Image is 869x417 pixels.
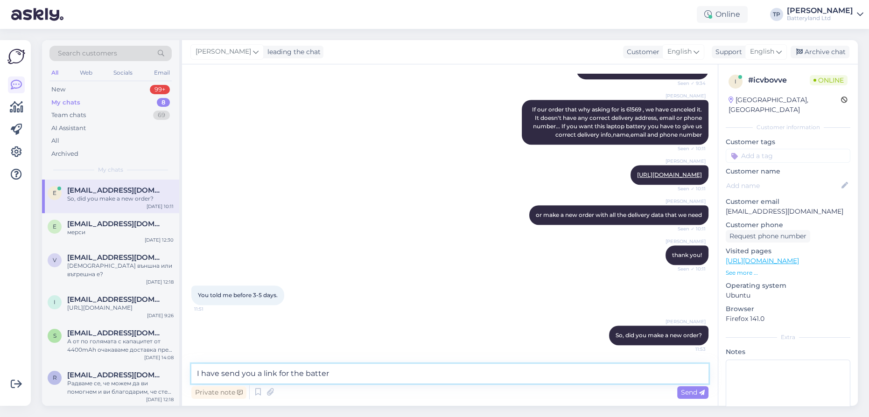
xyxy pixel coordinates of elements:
[67,295,164,304] span: isaacmanda043@gmail.com
[637,171,702,178] a: [URL][DOMAIN_NAME]
[264,47,321,57] div: leading the chat
[726,197,850,207] p: Customer email
[671,185,706,192] span: Seen ✓ 10:11
[726,246,850,256] p: Visited pages
[726,181,840,191] input: Add name
[53,374,57,381] span: r
[697,6,748,23] div: Online
[616,332,702,339] span: So, did you make a new order?
[729,95,841,115] div: [GEOGRAPHIC_DATA], [GEOGRAPHIC_DATA]
[98,166,123,174] span: My chats
[726,230,810,243] div: Request phone number
[623,47,659,57] div: Customer
[67,228,174,236] div: мерси
[146,396,174,403] div: [DATE] 12:18
[67,304,174,312] div: [URL][DOMAIN_NAME]
[150,85,170,94] div: 99+
[54,299,56,306] span: i
[146,278,174,285] div: [DATE] 12:18
[51,136,59,146] div: All
[157,98,170,107] div: 8
[67,195,174,203] div: So, did you make a new order?
[67,253,164,262] span: vwvalko@abv.bg
[770,8,783,21] div: TP
[152,67,172,79] div: Email
[49,67,60,79] div: All
[53,332,56,339] span: s
[67,262,174,278] div: [DEMOGRAPHIC_DATA] външна или вътрешна е?
[53,223,56,230] span: e
[666,238,706,245] span: [PERSON_NAME]
[712,47,742,57] div: Support
[67,337,174,354] div: А от по голямата с капацитет от 4400mAh очакаваме доставка през Декември месец
[7,48,25,65] img: Askly Logo
[532,106,703,138] span: If our order that why asking for is 61569 , we have canceled it. It doesn't have any correct deli...
[51,98,80,107] div: My chats
[726,167,850,176] p: Customer name
[671,225,706,232] span: Seen ✓ 10:11
[67,220,164,228] span: elektra_co@abv.bg
[196,47,251,57] span: [PERSON_NAME]
[735,78,736,85] span: i
[194,306,229,313] span: 11:51
[67,329,164,337] span: sevan.mustafov@abv.bg
[191,364,708,383] textarea: I have send you a link for the batter
[726,314,850,324] p: Firefox 141.0
[726,304,850,314] p: Browser
[51,111,86,120] div: Team chats
[191,386,246,399] div: Private note
[666,92,706,99] span: [PERSON_NAME]
[810,75,848,85] span: Online
[726,347,850,357] p: Notes
[791,46,849,58] div: Archive chat
[51,124,86,133] div: AI Assistant
[51,85,65,94] div: New
[145,236,174,243] div: [DATE] 12:30
[671,145,706,152] span: Seen ✓ 10:11
[787,7,863,22] a: [PERSON_NAME]Batteryland Ltd
[748,75,810,86] div: # icvbovve
[750,47,774,57] span: English
[666,318,706,325] span: [PERSON_NAME]
[147,312,174,319] div: [DATE] 9:26
[726,291,850,300] p: Ubuntu
[536,211,702,218] span: or make a new order with all the delivery data that we need
[147,203,174,210] div: [DATE] 10:11
[53,189,56,196] span: e
[58,49,117,58] span: Search customers
[51,149,78,159] div: Archived
[144,354,174,361] div: [DATE] 14:08
[671,265,706,272] span: Seen ✓ 10:11
[671,346,706,353] span: 11:53
[67,371,164,379] span: radoslav_haitov@abv.bg
[726,281,850,291] p: Operating system
[726,269,850,277] p: See more ...
[67,379,174,396] div: Радваме се, че можем да ви помогнем и ви благодарим, че сте наш клиент!
[726,207,850,216] p: [EMAIL_ADDRESS][DOMAIN_NAME]
[726,333,850,341] div: Extra
[78,67,94,79] div: Web
[67,186,164,195] span: eduardharsing@yahoo.com
[198,292,278,299] span: You told me before 3-5 days.
[667,47,692,57] span: English
[787,14,853,22] div: Batteryland Ltd
[726,137,850,147] p: Customer tags
[681,388,705,396] span: Send
[666,198,706,205] span: [PERSON_NAME]
[53,257,56,264] span: v
[666,158,706,165] span: [PERSON_NAME]
[672,251,702,258] span: thank you!
[787,7,853,14] div: [PERSON_NAME]
[726,257,799,265] a: [URL][DOMAIN_NAME]
[671,80,706,87] span: Seen ✓ 9:34
[726,123,850,132] div: Customer information
[153,111,170,120] div: 69
[726,149,850,163] input: Add a tag
[726,220,850,230] p: Customer phone
[112,67,134,79] div: Socials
